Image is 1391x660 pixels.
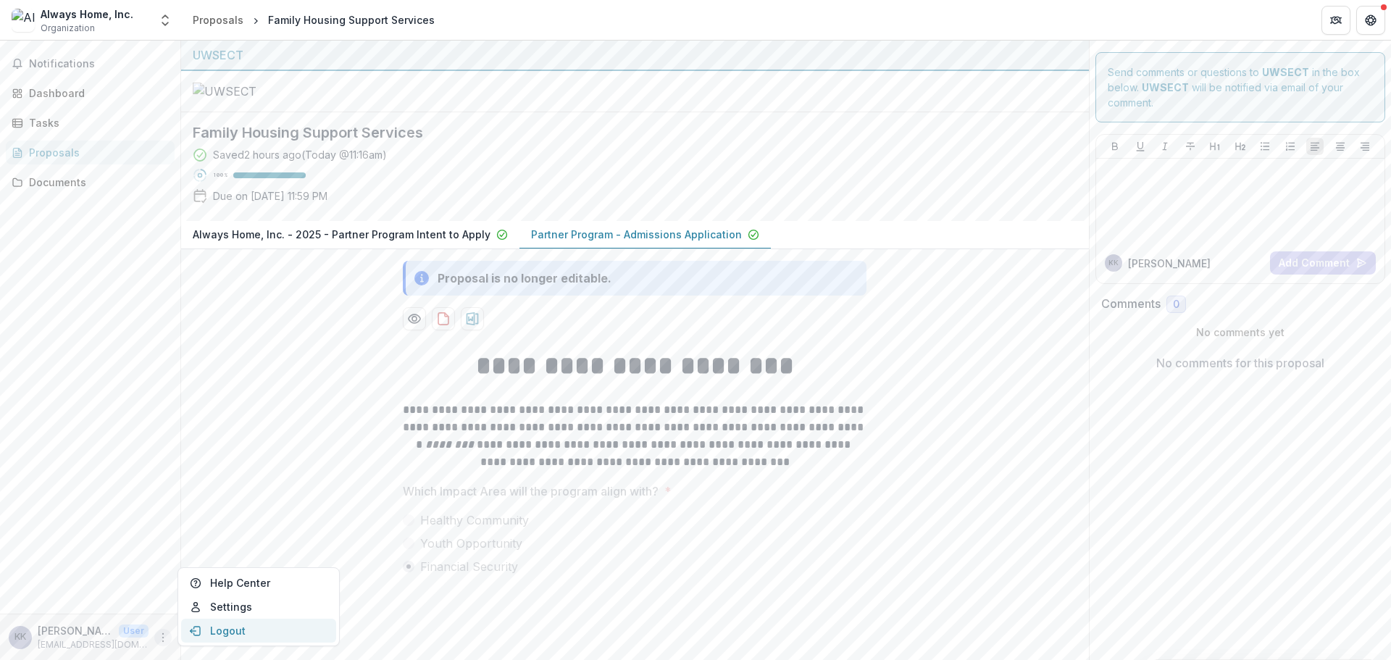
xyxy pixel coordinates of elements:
[420,558,518,575] span: Financial Security
[38,638,149,651] p: [EMAIL_ADDRESS][DOMAIN_NAME]
[1106,138,1124,155] button: Bold
[1095,52,1386,122] div: Send comments or questions to in the box below. will be notified via email of your comment.
[6,52,175,75] button: Notifications
[531,227,742,242] p: Partner Program - Admissions Application
[268,12,435,28] div: Family Housing Support Services
[461,307,484,330] button: download-proposal
[1306,138,1324,155] button: Align Left
[1101,325,1380,340] p: No comments yet
[1128,256,1211,271] p: [PERSON_NAME]
[6,81,175,105] a: Dashboard
[193,227,490,242] p: Always Home, Inc. - 2025 - Partner Program Intent to Apply
[41,7,133,22] div: Always Home, Inc.
[1156,354,1324,372] p: No comments for this proposal
[213,170,227,180] p: 100 %
[193,124,1054,141] h2: Family Housing Support Services
[1206,138,1224,155] button: Heading 1
[193,46,1077,64] div: UWSECT
[1356,6,1385,35] button: Get Help
[1232,138,1249,155] button: Heading 2
[29,58,169,70] span: Notifications
[1332,138,1349,155] button: Align Center
[1173,298,1179,311] span: 0
[1156,138,1174,155] button: Italicize
[155,6,175,35] button: Open entity switcher
[1356,138,1374,155] button: Align Right
[1270,251,1376,275] button: Add Comment
[1142,81,1189,93] strong: UWSECT
[420,535,522,552] span: Youth Opportunity
[29,175,163,190] div: Documents
[213,147,387,162] div: Saved 2 hours ago ( Today @ 11:16am )
[1108,259,1119,267] div: Kathy Keller
[6,170,175,194] a: Documents
[14,632,26,642] div: Kathy Keller
[420,511,529,529] span: Healthy Community
[187,9,249,30] a: Proposals
[193,12,243,28] div: Proposals
[6,111,175,135] a: Tasks
[41,22,95,35] span: Organization
[1321,6,1350,35] button: Partners
[12,9,35,32] img: Always Home, Inc.
[154,629,172,646] button: More
[403,483,659,500] p: Which Impact Area will the program align with?
[29,85,163,101] div: Dashboard
[432,307,455,330] button: download-proposal
[119,625,149,638] p: User
[193,83,338,100] img: UWSECT
[29,145,163,160] div: Proposals
[1101,297,1161,311] h2: Comments
[6,141,175,164] a: Proposals
[187,9,440,30] nav: breadcrumb
[38,623,113,638] p: [PERSON_NAME]
[1282,138,1299,155] button: Ordered List
[403,307,426,330] button: Preview d726f6a8-8291-47f3-85e0-22d5ef84d006-1.pdf
[29,115,163,130] div: Tasks
[213,188,327,204] p: Due on [DATE] 11:59 PM
[1182,138,1199,155] button: Strike
[1132,138,1149,155] button: Underline
[1262,66,1309,78] strong: UWSECT
[438,270,611,287] div: Proposal is no longer editable.
[1256,138,1274,155] button: Bullet List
